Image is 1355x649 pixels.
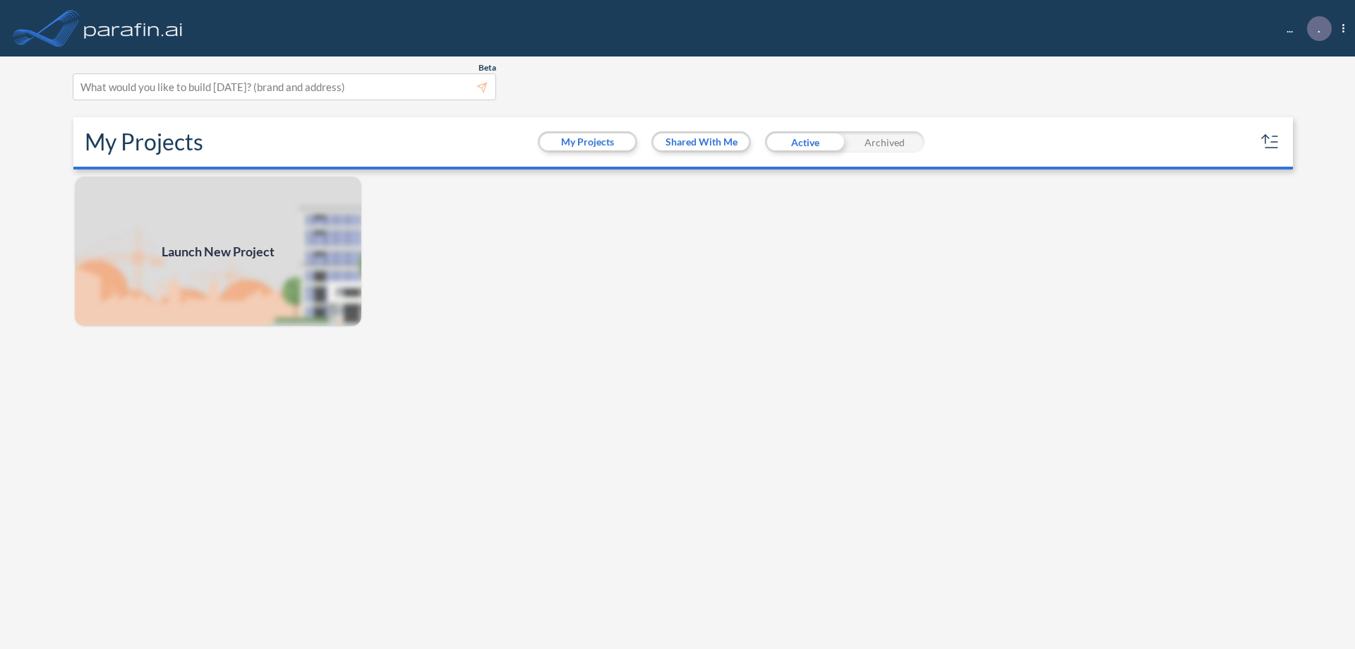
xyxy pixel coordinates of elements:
[478,62,496,73] span: Beta
[1259,131,1282,153] button: sort
[73,175,363,328] img: add
[540,133,635,150] button: My Projects
[845,131,925,153] div: Archived
[1265,16,1344,41] div: ...
[1318,22,1320,35] p: .
[73,175,363,328] a: Launch New Project
[162,242,275,261] span: Launch New Project
[81,14,186,42] img: logo
[85,129,203,155] h2: My Projects
[765,131,845,153] div: Active
[654,133,749,150] button: Shared With Me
